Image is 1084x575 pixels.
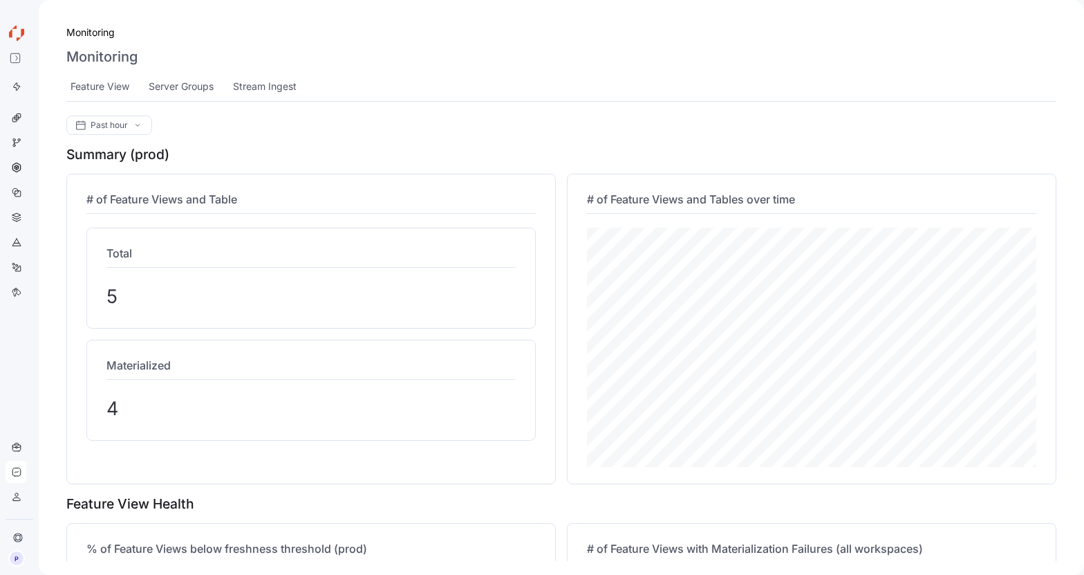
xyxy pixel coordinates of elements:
[106,245,516,262] h4: Total
[66,48,138,65] h3: Monitoring
[106,357,516,374] h4: Materialized
[106,394,516,423] div: 4
[86,191,536,208] h4: # of Feature Views and Table
[587,542,923,556] span: # of Feature Views with Materialization Failures (all workspaces)
[86,542,367,556] span: % of Feature Views below freshness threshold (prod)
[8,550,25,567] div: P
[66,25,115,40] a: Monitoring
[91,121,128,129] div: Past hour
[66,116,152,135] div: Past hour
[149,79,214,94] div: Server Groups
[66,495,1056,512] div: Feature View Health
[106,282,516,311] div: 5
[233,79,297,94] div: Stream Ingest
[66,146,1056,163] div: Summary (prod)
[587,192,795,206] span: # of Feature Views and Tables over time
[71,79,129,94] div: Feature View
